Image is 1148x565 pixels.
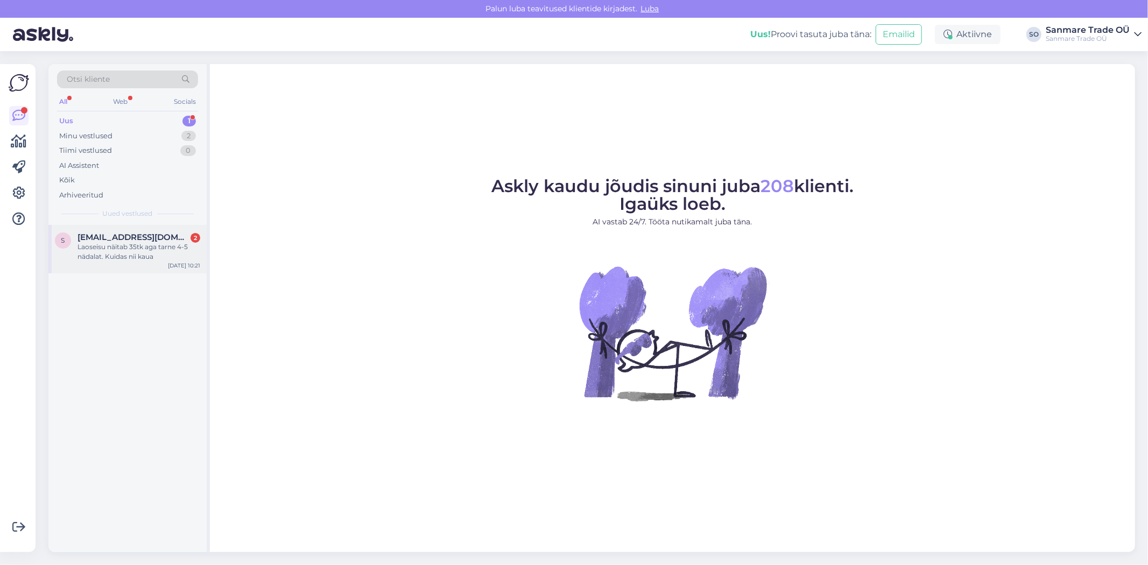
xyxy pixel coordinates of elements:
span: 208 [760,175,794,196]
img: No Chat active [576,236,770,430]
div: 0 [180,145,196,156]
b: Uus! [750,29,771,39]
div: Aktiivne [935,25,1001,44]
button: Emailid [876,24,922,45]
div: 1 [182,116,196,126]
div: Uus [59,116,73,126]
div: Web [111,95,130,109]
img: Askly Logo [9,73,29,93]
div: 2 [191,233,200,243]
div: Sanmare Trade OÜ [1046,34,1130,43]
div: Socials [172,95,198,109]
span: S [61,236,65,244]
div: Proovi tasuta juba täna: [750,28,871,41]
p: AI vastab 24/7. Tööta nutikamalt juba täna. [491,216,854,228]
a: Sanmare Trade OÜSanmare Trade OÜ [1046,26,1142,43]
span: Luba [638,4,663,13]
div: SO [1026,27,1041,42]
div: Kõik [59,175,75,186]
div: All [57,95,69,109]
span: Askly kaudu jõudis sinuni juba klienti. Igaüks loeb. [491,175,854,214]
span: Uued vestlused [103,209,153,218]
div: Laoseisu näitab 35tk aga tarne 4-5 nädalat. Kuidas nii kaua [78,242,200,262]
div: Arhiveeritud [59,190,103,201]
div: 2 [181,131,196,142]
span: Otsi kliente [67,74,110,85]
div: Tiimi vestlused [59,145,112,156]
div: Minu vestlused [59,131,112,142]
div: AI Assistent [59,160,99,171]
div: [DATE] 10:21 [168,262,200,270]
div: Sanmare Trade OÜ [1046,26,1130,34]
span: Suve44@gmail.com [78,232,189,242]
